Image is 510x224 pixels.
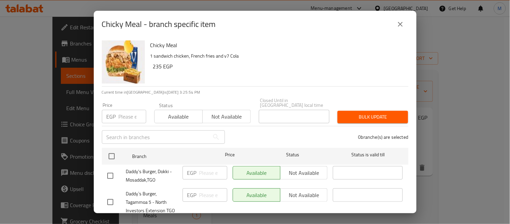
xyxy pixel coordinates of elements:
p: EGP [187,169,197,177]
span: Branch [132,152,202,161]
input: Please enter price [119,110,146,123]
p: 1 sandwich chicken, French fries and v7 Cola [150,52,403,60]
span: Available [157,112,200,122]
span: Status is valid till [333,151,403,159]
span: Bulk update [343,113,403,121]
input: Please enter price [199,166,227,180]
span: Price [207,151,252,159]
button: Not available [202,110,251,123]
input: Please enter price [199,188,227,202]
p: EGP [187,191,197,199]
p: Current time in [GEOGRAPHIC_DATA] is [DATE] 3:25:54 PM [102,89,408,95]
span: Status [258,151,327,159]
input: Search in branches [102,130,209,144]
button: Available [154,110,203,123]
h6: Chicky Meal [150,40,403,50]
button: Bulk update [338,111,408,123]
span: Not available [205,112,248,122]
h2: Chicky Meal - branch specific item [102,19,216,30]
button: close [392,16,408,32]
p: 0 branche(s) are selected [358,134,408,140]
span: Daddy's Burger, Dokki - Mosaddak,TGO [126,167,177,184]
span: Daddy`s Burger, Tagammoa 5 - North Investors Extension TGO [126,190,177,215]
img: Chicky Meal [102,40,145,84]
h6: 235 EGP [153,62,403,71]
p: EGP [107,113,116,121]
